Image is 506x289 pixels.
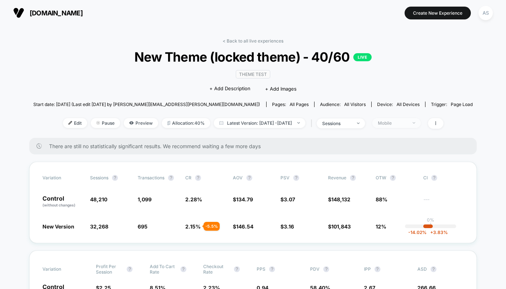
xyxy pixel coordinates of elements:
button: ? [246,175,252,181]
span: 3.16 [284,223,294,230]
span: + [430,230,433,235]
div: sessions [322,121,351,126]
span: Start date: [DATE] (Last edit [DATE] by [PERSON_NAME][EMAIL_ADDRESS][PERSON_NAME][DOMAIN_NAME]) [33,102,260,107]
button: ? [293,175,299,181]
span: 12% [376,223,386,230]
span: 695 [138,223,148,230]
div: Mobile [378,120,407,126]
span: PPS [257,266,265,272]
span: $ [280,223,294,230]
span: --- [423,197,464,208]
span: $ [233,196,253,202]
button: ? [234,266,240,272]
span: all pages [290,102,309,107]
span: 48,210 [90,196,107,202]
span: Profit Per Session [96,264,123,275]
span: CR [185,175,191,180]
span: Sessions [90,175,108,180]
button: ? [375,266,380,272]
button: ? [195,175,201,181]
span: + Add Images [265,86,297,92]
span: 1,099 [138,196,152,202]
span: 146.54 [236,223,253,230]
a: < Back to all live experiences [223,38,283,44]
img: end [96,121,100,125]
span: | [309,118,317,129]
button: ? [112,175,118,181]
img: end [357,122,360,124]
span: Allocation: 40% [162,118,210,128]
span: 2.15 % [185,223,201,230]
span: $ [233,223,253,230]
span: Revenue [328,175,346,180]
span: New Version [42,223,74,230]
span: Latest Version: [DATE] - [DATE] [214,118,305,128]
span: $ [280,196,295,202]
span: PSV [280,175,290,180]
img: end [413,122,415,124]
img: calendar [219,121,223,125]
button: [DOMAIN_NAME] [11,7,85,19]
img: rebalance [167,121,170,125]
img: Visually logo [13,7,24,18]
span: PDV [310,266,320,272]
span: Edit [63,118,87,128]
p: 0% [427,217,434,223]
button: ? [350,175,356,181]
span: OTW [376,175,416,181]
button: ? [168,175,174,181]
span: AOV [233,175,243,180]
div: - 5.5 % [204,222,220,231]
span: Theme Test [236,70,270,78]
span: IPP [364,266,371,272]
span: Pause [91,118,120,128]
button: ? [390,175,396,181]
img: end [297,122,300,124]
span: 32,268 [90,223,108,230]
span: 88% [376,196,387,202]
p: | [430,223,431,228]
button: ? [181,266,186,272]
span: There are still no statistically significant results. We recommend waiting a few more days [49,143,462,149]
span: $ [328,223,351,230]
span: + Add Description [209,85,250,92]
span: Add To Cart Rate [150,264,177,275]
span: -14.02 % [408,230,427,235]
p: Control [42,195,83,208]
span: $ [328,196,350,202]
button: Create New Experience [405,7,471,19]
span: ASD [417,266,427,272]
span: New Theme (locked theme) - 40/60 [55,49,451,65]
div: AS [479,6,493,20]
span: Checkout Rate [203,264,230,275]
button: ? [431,266,436,272]
button: ? [269,266,275,272]
button: ? [323,266,329,272]
button: AS [476,6,495,21]
span: Page Load [451,102,473,107]
span: [DOMAIN_NAME] [30,9,83,17]
p: LIVE [353,53,372,61]
button: ? [431,175,437,181]
div: Trigger: [431,102,473,107]
span: Variation [42,175,83,181]
span: 134.79 [236,196,253,202]
div: Audience: [320,102,366,107]
span: Transactions [138,175,164,180]
span: 101,843 [331,223,351,230]
span: 2.28 % [185,196,202,202]
span: All Visitors [344,102,366,107]
span: (without changes) [42,203,75,207]
span: Variation [42,264,83,275]
span: CI [423,175,464,181]
span: 148,132 [331,196,350,202]
button: ? [127,266,133,272]
span: all devices [397,102,420,107]
div: Pages: [272,102,309,107]
img: edit [68,121,72,125]
span: 3.07 [284,196,295,202]
span: Device: [371,102,425,107]
span: Preview [124,118,158,128]
span: 3.83 % [427,230,448,235]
